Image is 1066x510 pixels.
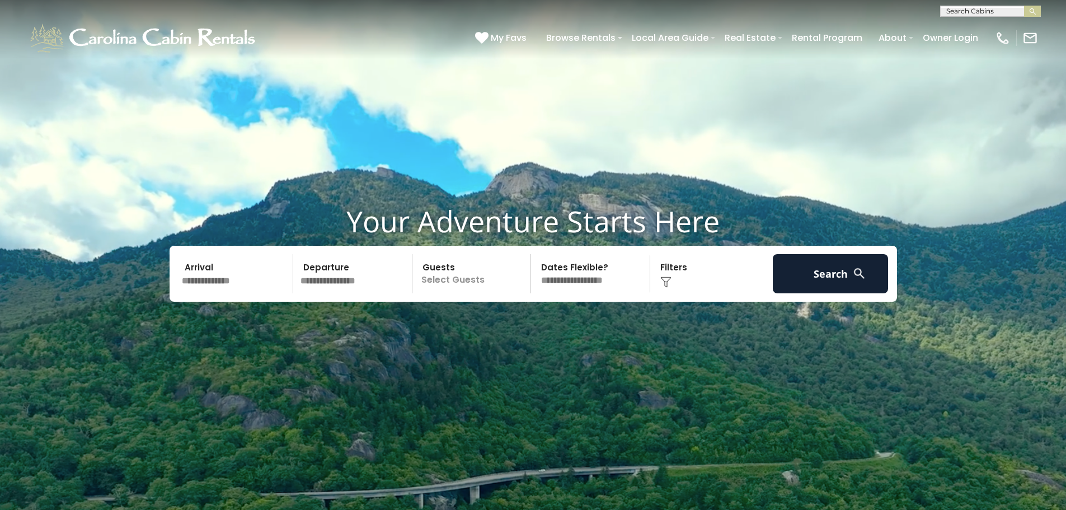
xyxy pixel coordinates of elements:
[660,277,671,288] img: filter--v1.png
[873,28,912,48] a: About
[626,28,714,48] a: Local Area Guide
[773,254,889,293] button: Search
[541,28,621,48] a: Browse Rentals
[491,31,527,45] span: My Favs
[917,28,984,48] a: Owner Login
[1022,30,1038,46] img: mail-regular-white.png
[475,31,529,45] a: My Favs
[995,30,1011,46] img: phone-regular-white.png
[719,28,781,48] a: Real Estate
[416,254,531,293] p: Select Guests
[8,204,1058,238] h1: Your Adventure Starts Here
[28,21,260,55] img: White-1-1-2.png
[852,266,866,280] img: search-regular-white.png
[786,28,868,48] a: Rental Program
